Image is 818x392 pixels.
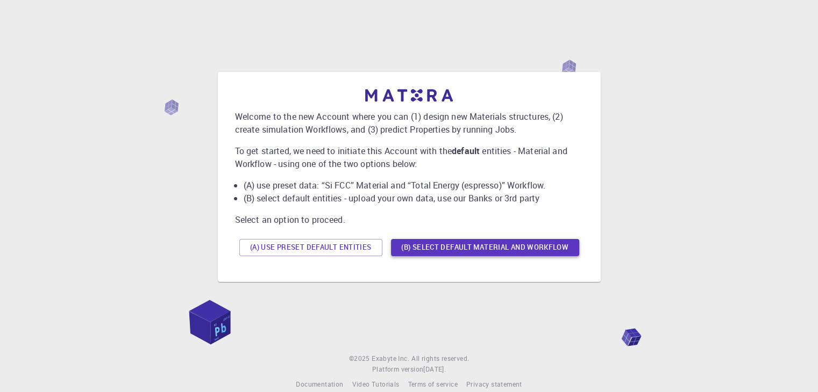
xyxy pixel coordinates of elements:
[349,353,372,364] span: © 2025
[235,144,584,170] p: To get started, we need to initiate this Account with the entities - Material and Workflow - usin...
[352,380,399,388] span: Video Tutorials
[239,239,382,256] button: (A) Use preset default entities
[411,353,469,364] span: All rights reserved.
[365,89,453,101] img: logo
[372,364,423,375] span: Platform version
[296,380,343,388] span: Documentation
[372,353,409,364] a: Exabyte Inc.
[296,379,343,390] a: Documentation
[352,379,399,390] a: Video Tutorials
[235,110,584,136] p: Welcome to the new Account where you can (1) design new Materials structures, (2) create simulati...
[391,239,579,256] button: (B) Select default material and workflow
[244,179,584,192] li: (A) use preset data: “Si FCC” Material and “Total Energy (espresso)” Workflow.
[372,354,409,362] span: Exabyte Inc.
[235,213,584,226] p: Select an option to proceed.
[20,8,60,17] span: Podrška
[408,380,457,388] span: Terms of service
[466,379,522,390] a: Privacy statement
[466,380,522,388] span: Privacy statement
[408,379,457,390] a: Terms of service
[452,145,480,157] b: default
[244,192,584,205] li: (B) select default entities - upload your own data, use our Banks or 3rd party
[423,365,446,373] span: [DATE] .
[423,364,446,375] a: [DATE].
